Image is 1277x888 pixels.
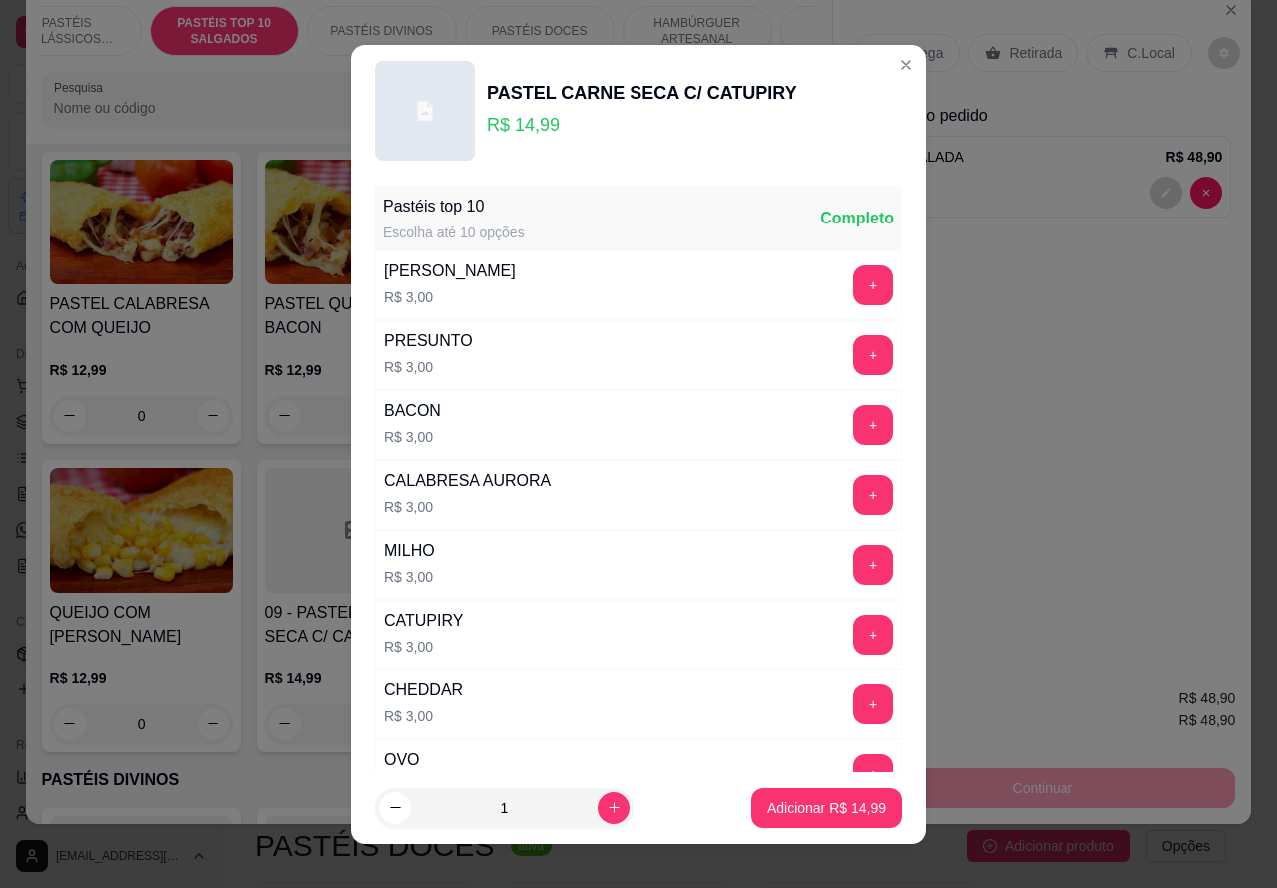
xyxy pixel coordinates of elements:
[890,49,922,81] button: Close
[384,748,433,772] div: OVO
[853,545,893,585] button: add
[384,497,551,517] p: R$ 3,00
[598,792,630,824] button: increase-product-quantity
[487,79,797,107] div: PASTEL CARNE SECA C/ CATUPIRY
[384,706,463,726] p: R$ 3,00
[384,357,473,377] p: R$ 3,00
[383,222,525,242] div: Escolha até 10 opções
[384,469,551,493] div: CALABRESA AURORA
[853,265,893,305] button: add
[384,567,435,587] p: R$ 3,00
[384,399,441,423] div: BACON
[384,259,516,283] div: [PERSON_NAME]
[853,684,893,724] button: add
[384,329,473,353] div: PRESUNTO
[383,195,525,219] div: Pastéis top 10
[384,637,463,657] p: R$ 3,00
[487,111,797,139] p: R$ 14,99
[767,798,886,818] p: Adicionar R$ 14,99
[820,207,894,230] div: Completo
[384,609,463,633] div: CATUPIRY
[384,287,516,307] p: R$ 3,00
[384,539,435,563] div: MILHO
[384,427,441,447] p: R$ 3,00
[853,475,893,515] button: add
[853,754,893,794] button: add
[384,678,463,702] div: CHEDDAR
[853,405,893,445] button: add
[853,615,893,655] button: add
[751,788,902,828] button: Adicionar R$ 14,99
[853,335,893,375] button: add
[379,792,411,824] button: decrease-product-quantity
